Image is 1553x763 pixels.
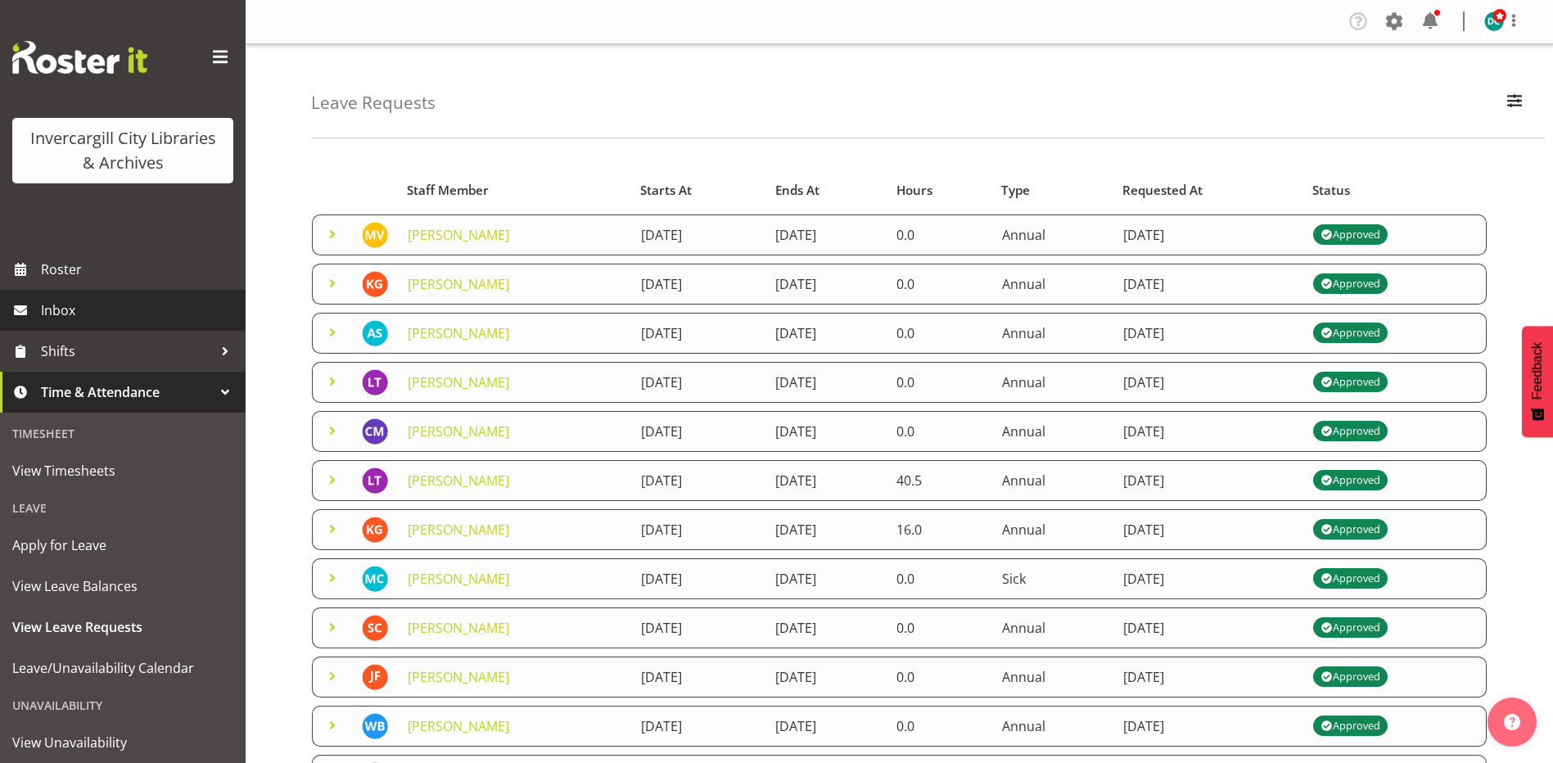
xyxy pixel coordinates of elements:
[1321,225,1379,245] div: Approved
[1113,214,1303,255] td: [DATE]
[362,222,388,248] img: marion-van-voornveld11681.jpg
[311,93,436,112] h4: Leave Requests
[1321,274,1379,294] div: Approved
[1001,181,1030,200] span: Type
[41,339,213,363] span: Shifts
[887,657,991,698] td: 0.0
[29,126,217,175] div: Invercargill City Libraries & Archives
[407,181,489,200] span: Staff Member
[408,717,509,735] a: [PERSON_NAME]
[1522,326,1553,437] button: Feedback - Show survey
[362,418,388,445] img: chamique-mamolo11658.jpg
[765,460,887,501] td: [DATE]
[631,214,766,255] td: [DATE]
[992,509,1113,550] td: Annual
[4,722,242,763] a: View Unavailability
[362,615,388,641] img: serena-casey11690.jpg
[631,460,766,501] td: [DATE]
[887,509,991,550] td: 16.0
[1113,313,1303,354] td: [DATE]
[887,706,991,747] td: 0.0
[775,181,819,200] span: Ends At
[1113,264,1303,305] td: [DATE]
[4,525,242,566] a: Apply for Leave
[362,566,388,592] img: michelle-cunningham11683.jpg
[4,689,242,722] div: Unavailability
[631,509,766,550] td: [DATE]
[362,664,388,690] img: joanne-forbes11668.jpg
[1113,657,1303,698] td: [DATE]
[887,214,991,255] td: 0.0
[887,362,991,403] td: 0.0
[362,517,388,543] img: katie-greene11671.jpg
[12,656,233,680] span: Leave/Unavailability Calendar
[12,41,147,74] img: Rosterit website logo
[408,619,509,637] a: [PERSON_NAME]
[765,706,887,747] td: [DATE]
[1321,716,1379,736] div: Approved
[765,411,887,452] td: [DATE]
[4,566,242,607] a: View Leave Balances
[1321,422,1379,441] div: Approved
[887,411,991,452] td: 0.0
[631,607,766,648] td: [DATE]
[887,558,991,599] td: 0.0
[408,668,509,686] a: [PERSON_NAME]
[631,558,766,599] td: [DATE]
[631,411,766,452] td: [DATE]
[12,574,233,598] span: View Leave Balances
[992,313,1113,354] td: Annual
[362,713,388,739] img: willem-burger11692.jpg
[12,730,233,755] span: View Unavailability
[765,607,887,648] td: [DATE]
[408,422,509,440] a: [PERSON_NAME]
[765,264,887,305] td: [DATE]
[992,657,1113,698] td: Annual
[765,362,887,403] td: [DATE]
[992,411,1113,452] td: Annual
[41,380,213,404] span: Time & Attendance
[992,558,1113,599] td: Sick
[887,607,991,648] td: 0.0
[631,313,766,354] td: [DATE]
[408,521,509,539] a: [PERSON_NAME]
[362,320,388,346] img: amanda-stenton11678.jpg
[12,533,233,558] span: Apply for Leave
[765,509,887,550] td: [DATE]
[765,558,887,599] td: [DATE]
[765,657,887,698] td: [DATE]
[408,570,509,588] a: [PERSON_NAME]
[1113,558,1303,599] td: [DATE]
[408,472,509,490] a: [PERSON_NAME]
[1113,607,1303,648] td: [DATE]
[41,298,237,323] span: Inbox
[12,615,233,639] span: View Leave Requests
[1484,11,1504,31] img: donald-cunningham11616.jpg
[640,181,692,200] span: Starts At
[992,264,1113,305] td: Annual
[887,313,991,354] td: 0.0
[1113,411,1303,452] td: [DATE]
[408,373,509,391] a: [PERSON_NAME]
[12,458,233,483] span: View Timesheets
[887,264,991,305] td: 0.0
[1497,85,1532,121] button: Filter Employees
[765,313,887,354] td: [DATE]
[992,362,1113,403] td: Annual
[1321,323,1379,343] div: Approved
[362,271,388,297] img: katie-greene11671.jpg
[362,467,388,494] img: lyndsay-tautari11676.jpg
[1312,181,1350,200] span: Status
[4,491,242,525] div: Leave
[4,417,242,450] div: Timesheet
[1321,667,1379,687] div: Approved
[1321,520,1379,540] div: Approved
[1113,460,1303,501] td: [DATE]
[408,226,509,244] a: [PERSON_NAME]
[992,706,1113,747] td: Annual
[631,657,766,698] td: [DATE]
[765,214,887,255] td: [DATE]
[408,324,509,342] a: [PERSON_NAME]
[1530,342,1545,400] span: Feedback
[992,214,1113,255] td: Annual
